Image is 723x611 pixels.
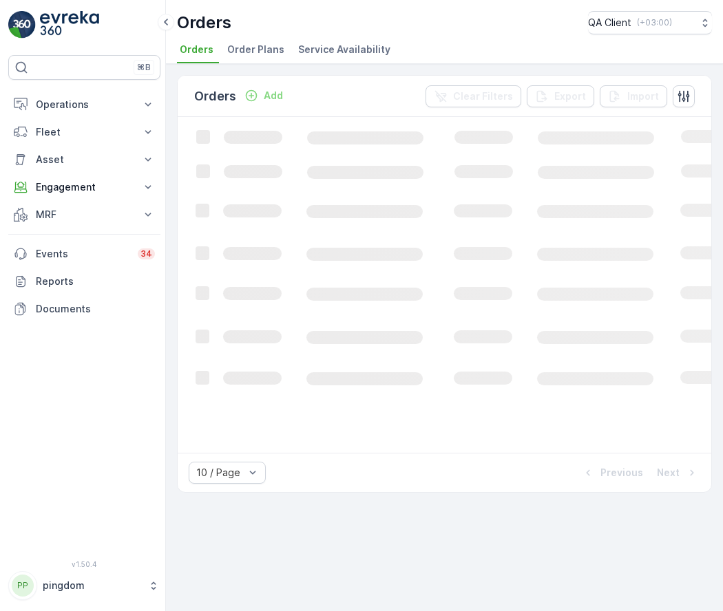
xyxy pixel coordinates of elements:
p: Previous [600,466,643,480]
p: Clear Filters [453,89,513,103]
span: Service Availability [298,43,390,56]
button: Fleet [8,118,160,146]
button: Operations [8,91,160,118]
p: Orders [177,12,231,34]
button: PPpingdom [8,571,160,600]
button: MRF [8,201,160,228]
p: Export [554,89,586,103]
p: Asset [36,153,133,167]
p: Orders [194,87,236,106]
span: Orders [180,43,213,56]
p: Add [264,89,283,103]
button: Export [527,85,594,107]
button: Clear Filters [426,85,521,107]
button: Engagement [8,173,160,201]
p: pingdom [43,579,141,592]
p: Next [657,466,680,480]
p: MRF [36,208,133,222]
button: Previous [580,464,645,481]
p: Import [627,89,659,103]
p: Documents [36,302,155,316]
a: Documents [8,295,160,323]
button: Import [600,85,667,107]
a: Events34 [8,240,160,268]
p: Reports [36,275,155,288]
div: PP [12,575,34,597]
button: QA Client(+03:00) [588,11,712,34]
p: Engagement [36,180,133,194]
img: logo [8,11,36,39]
img: logo_light-DOdMpM7g.png [40,11,99,39]
p: ⌘B [137,62,151,73]
button: Next [656,464,700,481]
p: Events [36,247,129,261]
p: 34 [140,248,152,259]
button: Asset [8,146,160,173]
p: Operations [36,98,133,111]
button: Add [239,87,289,104]
span: v 1.50.4 [8,560,160,568]
a: Reports [8,268,160,295]
span: Order Plans [227,43,284,56]
p: QA Client [588,16,631,30]
p: Fleet [36,125,133,139]
p: ( +03:00 ) [637,17,672,28]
